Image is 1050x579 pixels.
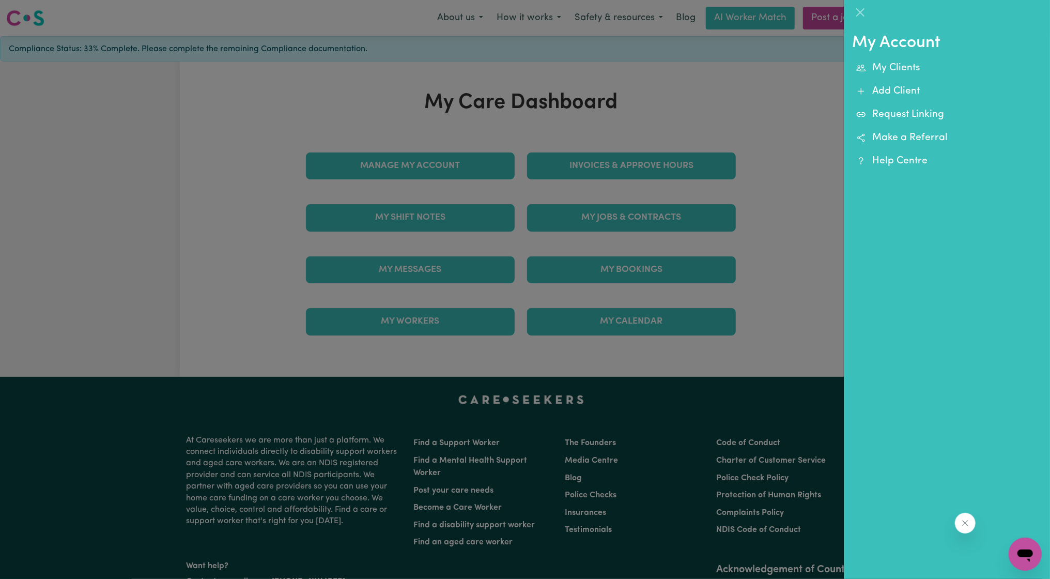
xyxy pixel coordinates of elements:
[852,80,1042,103] a: Add Client
[852,150,1042,173] a: Help Centre
[1009,538,1042,571] iframe: Button to launch messaging window
[852,57,1042,80] a: My Clients
[852,103,1042,127] a: Request Linking
[852,4,869,21] button: Close
[955,513,976,534] iframe: Close message
[852,33,1042,53] h2: My Account
[852,127,1042,150] a: Make a Referral
[6,7,63,16] span: Need any help?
